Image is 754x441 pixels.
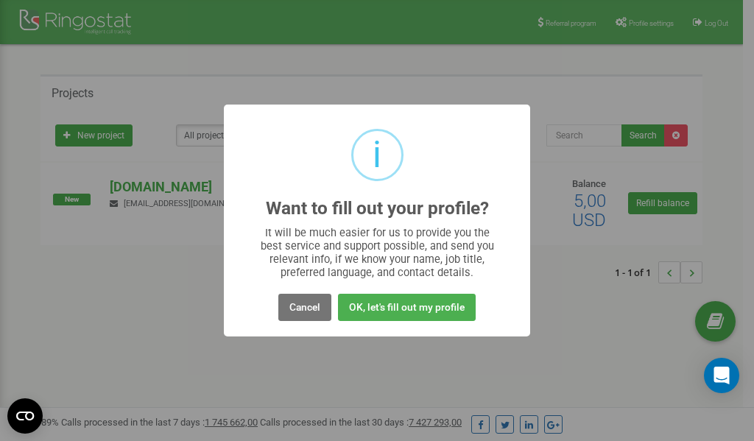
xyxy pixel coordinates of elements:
button: OK, let's fill out my profile [338,294,476,321]
div: Open Intercom Messenger [704,358,739,393]
div: i [373,131,381,179]
h2: Want to fill out your profile? [266,199,489,219]
button: Open CMP widget [7,398,43,434]
div: It will be much easier for us to provide you the best service and support possible, and send you ... [253,226,501,279]
button: Cancel [278,294,331,321]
